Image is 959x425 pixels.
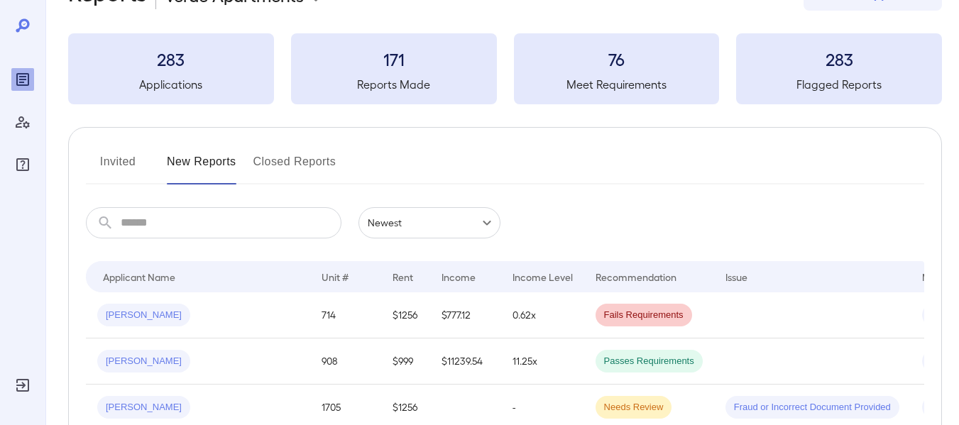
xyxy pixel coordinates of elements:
[514,76,720,93] h5: Meet Requirements
[68,76,274,93] h5: Applications
[430,292,501,338] td: $777.12
[97,355,190,368] span: [PERSON_NAME]
[11,374,34,397] div: Log Out
[725,268,748,285] div: Issue
[430,338,501,385] td: $11239.54
[596,355,703,368] span: Passes Requirements
[291,48,497,70] h3: 171
[596,309,692,322] span: Fails Requirements
[310,338,381,385] td: 908
[736,48,942,70] h3: 283
[381,292,430,338] td: $1256
[103,268,175,285] div: Applicant Name
[11,153,34,176] div: FAQ
[393,268,415,285] div: Rent
[381,338,430,385] td: $999
[922,268,957,285] div: Method
[86,150,150,184] button: Invited
[596,268,676,285] div: Recommendation
[513,268,573,285] div: Income Level
[725,401,899,414] span: Fraud or Incorrect Document Provided
[97,309,190,322] span: [PERSON_NAME]
[736,76,942,93] h5: Flagged Reports
[501,338,584,385] td: 11.25x
[97,401,190,414] span: [PERSON_NAME]
[253,150,336,184] button: Closed Reports
[291,76,497,93] h5: Reports Made
[358,207,500,238] div: Newest
[11,111,34,133] div: Manage Users
[11,68,34,91] div: Reports
[167,150,236,184] button: New Reports
[68,48,274,70] h3: 283
[442,268,476,285] div: Income
[310,292,381,338] td: 714
[596,401,672,414] span: Needs Review
[68,33,942,104] summary: 283Applications171Reports Made76Meet Requirements283Flagged Reports
[501,292,584,338] td: 0.62x
[514,48,720,70] h3: 76
[322,268,349,285] div: Unit #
